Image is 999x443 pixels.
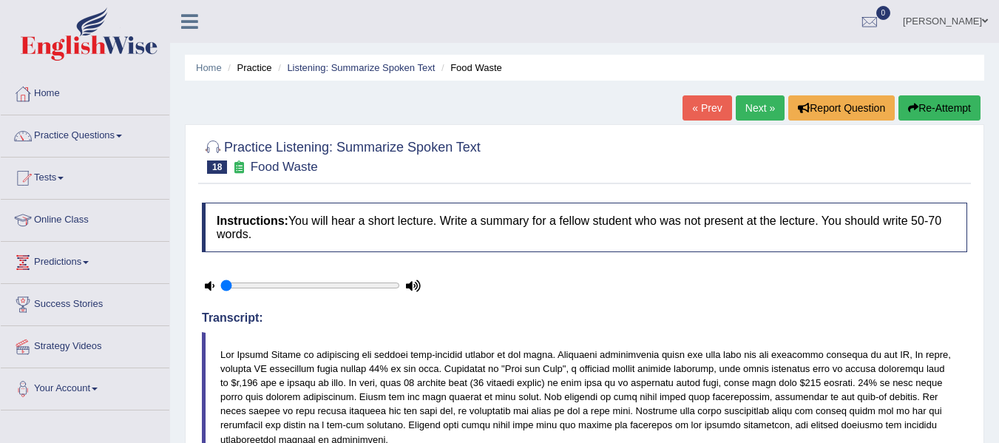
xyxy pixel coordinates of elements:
[438,61,502,75] li: Food Waste
[683,95,731,121] a: « Prev
[224,61,271,75] li: Practice
[1,200,169,237] a: Online Class
[1,326,169,363] a: Strategy Videos
[1,368,169,405] a: Your Account
[1,242,169,279] a: Predictions
[202,137,481,174] h2: Practice Listening: Summarize Spoken Text
[898,95,981,121] button: Re-Attempt
[251,160,318,174] small: Food Waste
[876,6,891,20] span: 0
[207,160,227,174] span: 18
[217,214,288,227] b: Instructions:
[736,95,785,121] a: Next »
[1,73,169,110] a: Home
[202,203,967,252] h4: You will hear a short lecture. Write a summary for a fellow student who was not present at the le...
[231,160,246,175] small: Exam occurring question
[287,62,435,73] a: Listening: Summarize Spoken Text
[196,62,222,73] a: Home
[1,284,169,321] a: Success Stories
[202,311,967,325] h4: Transcript:
[788,95,895,121] button: Report Question
[1,115,169,152] a: Practice Questions
[1,158,169,195] a: Tests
